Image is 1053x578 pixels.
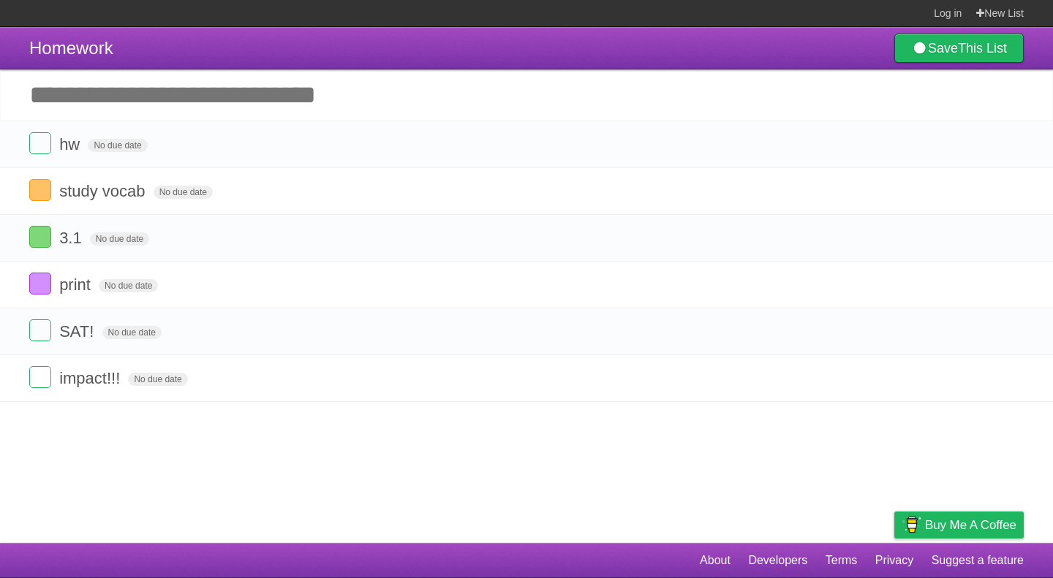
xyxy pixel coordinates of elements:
[59,135,83,153] span: hw
[925,512,1016,538] span: Buy me a coffee
[29,179,51,201] label: Done
[29,366,51,388] label: Done
[826,547,858,574] a: Terms
[59,275,94,294] span: print
[88,139,147,152] span: No due date
[29,226,51,248] label: Done
[154,186,213,199] span: No due date
[29,38,113,58] span: Homework
[894,34,1024,63] a: SaveThis List
[128,373,187,386] span: No due date
[102,326,162,339] span: No due date
[59,369,124,387] span: impact!!!
[90,232,149,246] span: No due date
[700,547,731,574] a: About
[59,229,86,247] span: 3.1
[59,182,148,200] span: study vocab
[59,322,97,341] span: SAT!
[932,547,1024,574] a: Suggest a feature
[29,273,51,294] label: Done
[902,512,921,537] img: Buy me a coffee
[29,132,51,154] label: Done
[958,41,1007,56] b: This List
[748,547,807,574] a: Developers
[894,512,1024,539] a: Buy me a coffee
[99,279,158,292] span: No due date
[875,547,913,574] a: Privacy
[29,319,51,341] label: Done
